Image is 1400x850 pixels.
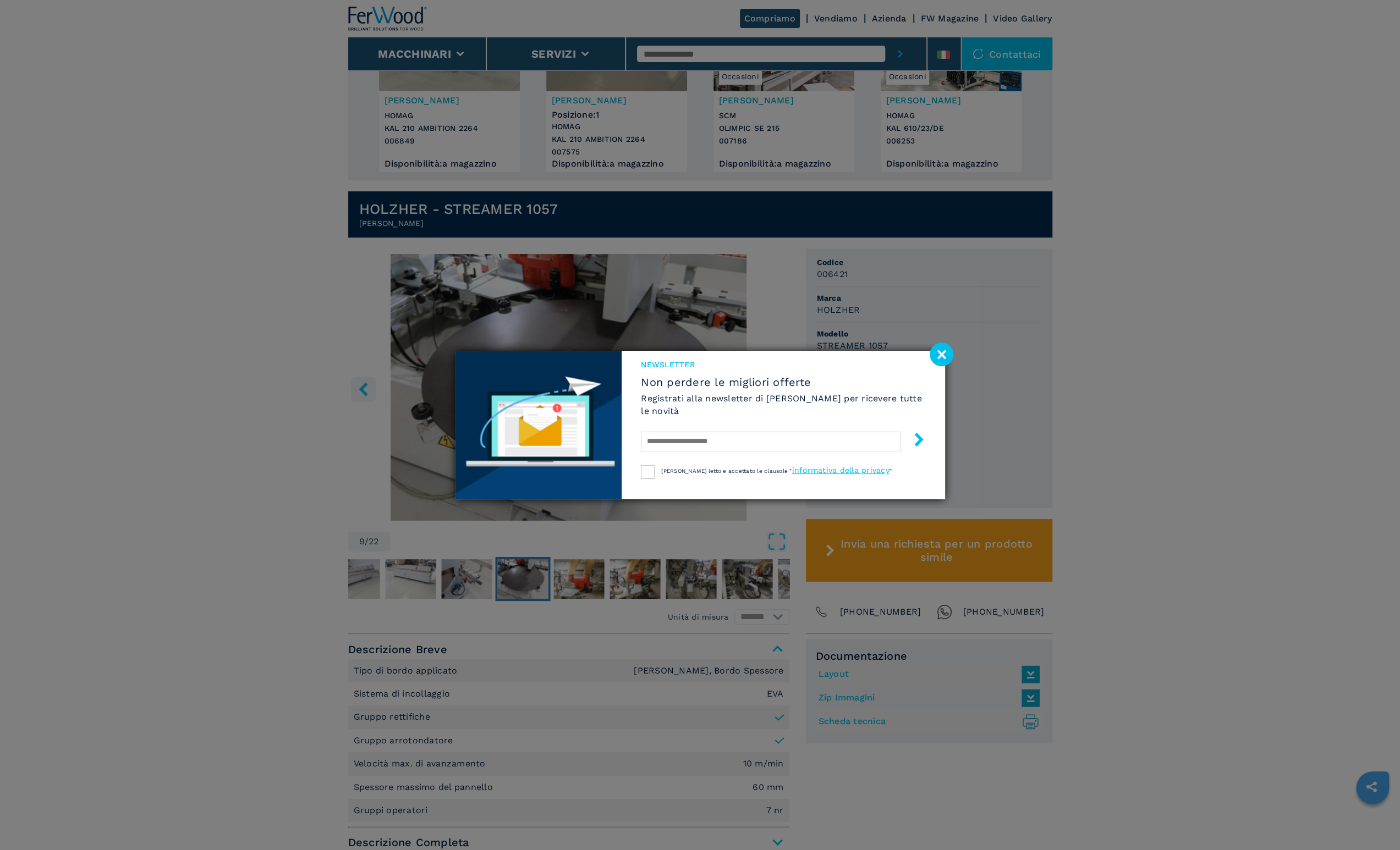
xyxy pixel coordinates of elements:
[901,428,926,454] button: submit-button
[792,466,889,474] a: informativa della privacy
[661,468,792,474] span: [PERSON_NAME] letto e accettato le clausole "
[455,351,622,499] img: Newsletter image
[641,376,925,389] span: Non perdere le migliori offerte
[641,392,925,417] h6: Registrati alla newsletter di [PERSON_NAME] per ricevere tutte le novità
[890,468,892,474] span: "
[641,359,925,370] span: NEWSLETTER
